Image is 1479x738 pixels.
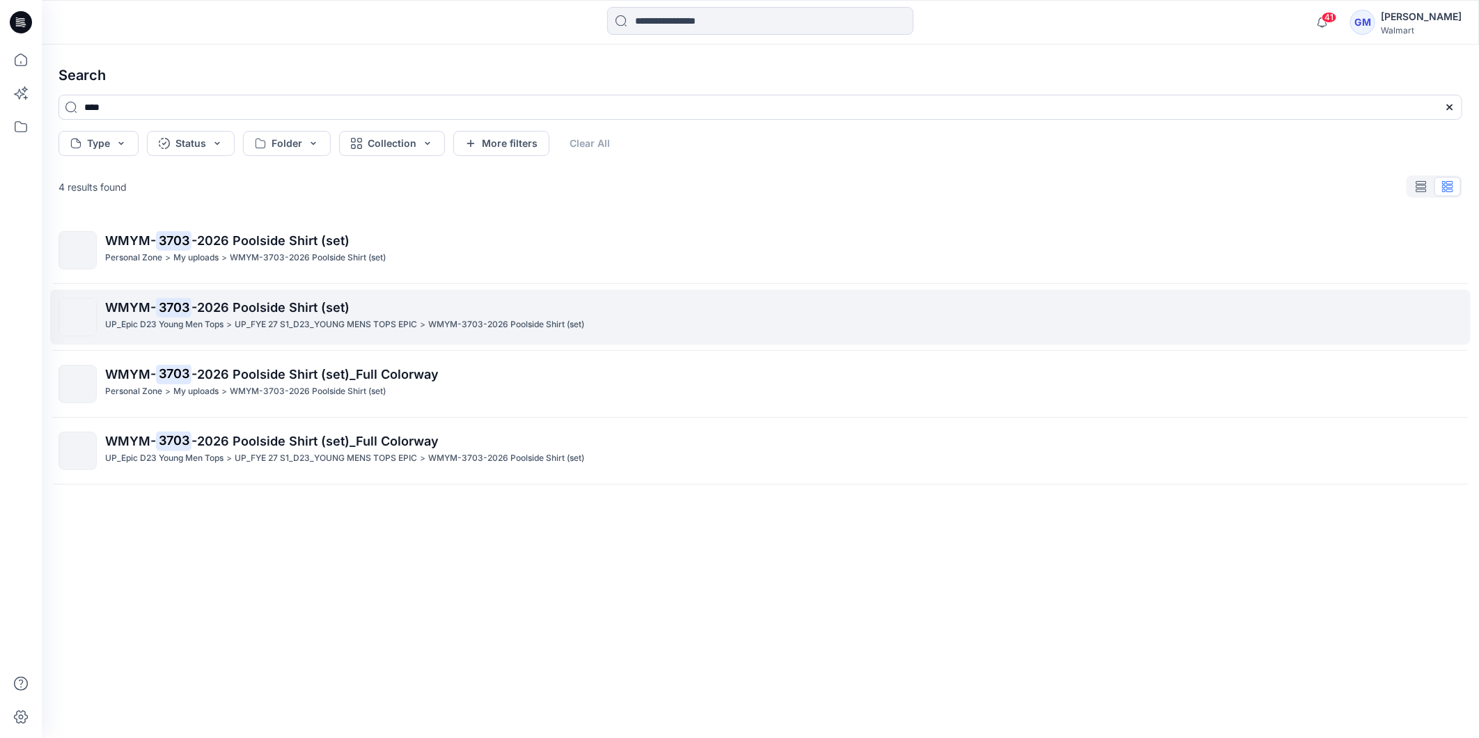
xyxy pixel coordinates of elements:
[105,251,162,265] p: Personal Zone
[339,131,445,156] button: Collection
[428,317,584,332] p: WMYM-3703-2026 Poolside Shirt (set)
[221,384,227,399] p: >
[243,131,331,156] button: Folder
[191,434,439,448] span: -2026 Poolside Shirt (set)_Full Colorway
[105,434,156,448] span: WMYM-
[147,131,235,156] button: Status
[420,451,425,466] p: >
[50,356,1471,411] a: WMYM-3703-2026 Poolside Shirt (set)_Full ColorwayPersonal Zone>My uploads>WMYM-3703-2026 Poolside...
[50,290,1471,345] a: WMYM-3703-2026 Poolside Shirt (set)UP_Epic D23 Young Men Tops>UP_FYE 27 S1_D23_YOUNG MENS TOPS EP...
[191,300,350,315] span: -2026 Poolside Shirt (set)
[221,251,227,265] p: >
[1381,8,1462,25] div: [PERSON_NAME]
[165,251,171,265] p: >
[165,384,171,399] p: >
[50,423,1471,478] a: WMYM-3703-2026 Poolside Shirt (set)_Full ColorwayUP_Epic D23 Young Men Tops>UP_FYE 27 S1_D23_YOUN...
[230,384,386,399] p: WMYM-3703-2026 Poolside Shirt (set)
[1381,25,1462,36] div: Walmart
[58,180,127,194] p: 4 results found
[420,317,425,332] p: >
[235,451,417,466] p: UP_FYE 27 S1_D23_YOUNG MENS TOPS EPIC
[1350,10,1375,35] div: GM
[428,451,584,466] p: WMYM-3703-2026 Poolside Shirt (set)
[105,451,224,466] p: UP_Epic D23 Young Men Tops
[235,317,417,332] p: UP_FYE 27 S1_D23_YOUNG MENS TOPS EPIC
[156,230,191,250] mark: 3703
[47,56,1473,95] h4: Search
[58,131,139,156] button: Type
[173,384,219,399] p: My uploads
[191,233,350,248] span: -2026 Poolside Shirt (set)
[191,367,439,382] span: -2026 Poolside Shirt (set)_Full Colorway
[156,364,191,384] mark: 3703
[226,317,232,332] p: >
[230,251,386,265] p: WMYM-3703-2026 Poolside Shirt (set)
[1322,12,1337,23] span: 41
[453,131,549,156] button: More filters
[105,367,156,382] span: WMYM-
[50,223,1471,278] a: WMYM-3703-2026 Poolside Shirt (set)Personal Zone>My uploads>WMYM-3703-2026 Poolside Shirt (set)
[105,384,162,399] p: Personal Zone
[156,297,191,317] mark: 3703
[105,300,156,315] span: WMYM-
[226,451,232,466] p: >
[173,251,219,265] p: My uploads
[156,431,191,450] mark: 3703
[105,317,224,332] p: UP_Epic D23 Young Men Tops
[105,233,156,248] span: WMYM-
